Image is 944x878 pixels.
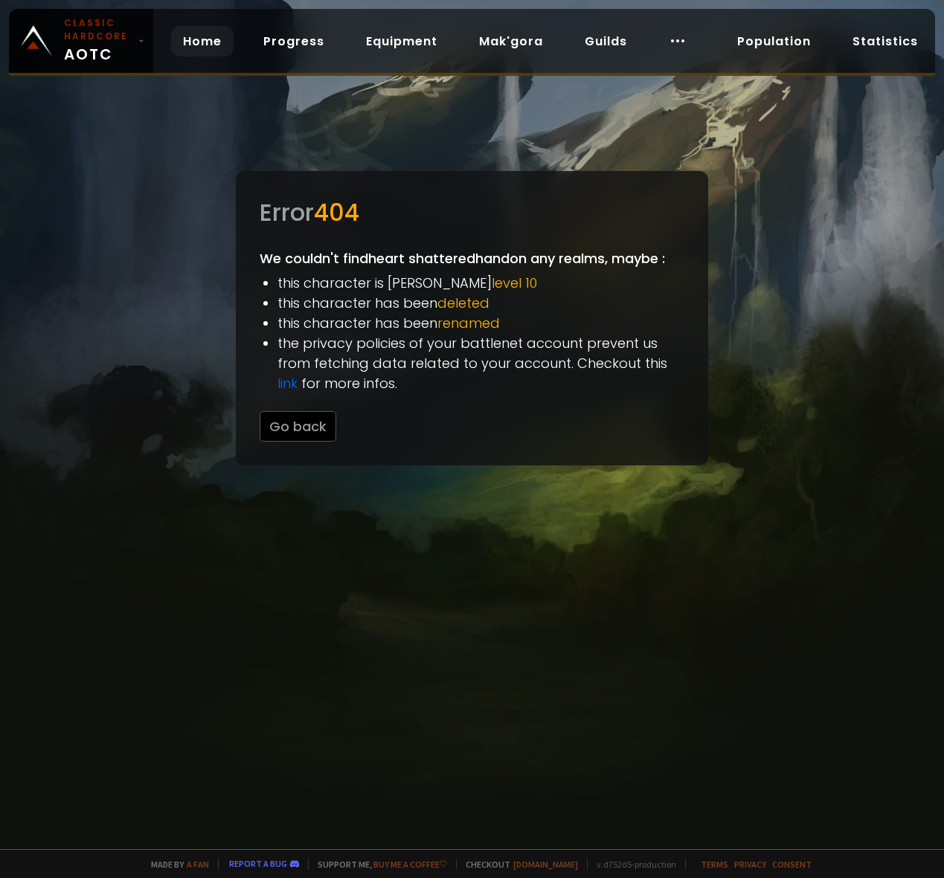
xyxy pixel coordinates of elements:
a: a fan [187,859,209,870]
span: 404 [314,196,359,229]
a: Guilds [573,26,639,57]
span: renamed [437,314,500,332]
a: Consent [772,859,812,870]
a: [DOMAIN_NAME] [513,859,578,870]
span: Support me, [308,859,447,870]
button: Go back [260,411,336,442]
small: Classic Hardcore [64,16,132,43]
a: Go back [260,417,336,436]
div: We couldn't find heart shatteredhand on any realms, maybe : [236,171,708,465]
li: the privacy policies of your battlenet account prevent us from fetching data related to your acco... [277,333,684,393]
li: this character has been [277,293,684,313]
a: Classic HardcoreAOTC [9,9,153,73]
a: Home [171,26,234,57]
li: this character has been [277,313,684,333]
a: link [277,374,298,393]
span: Checkout [456,859,578,870]
a: Report a bug [229,858,287,869]
a: Progress [251,26,336,57]
a: Buy me a coffee [373,859,447,870]
span: Made by [142,859,209,870]
span: deleted [437,294,489,312]
a: Statistics [841,26,930,57]
div: Error [260,195,684,230]
a: Mak'gora [467,26,555,57]
a: Terms [701,859,728,870]
a: Population [725,26,823,57]
span: v. d752d5 - production [587,859,676,870]
a: Privacy [734,859,766,870]
span: AOTC [64,16,132,65]
li: this character is [PERSON_NAME] [277,273,684,293]
span: level 10 [492,274,537,292]
a: Equipment [354,26,449,57]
